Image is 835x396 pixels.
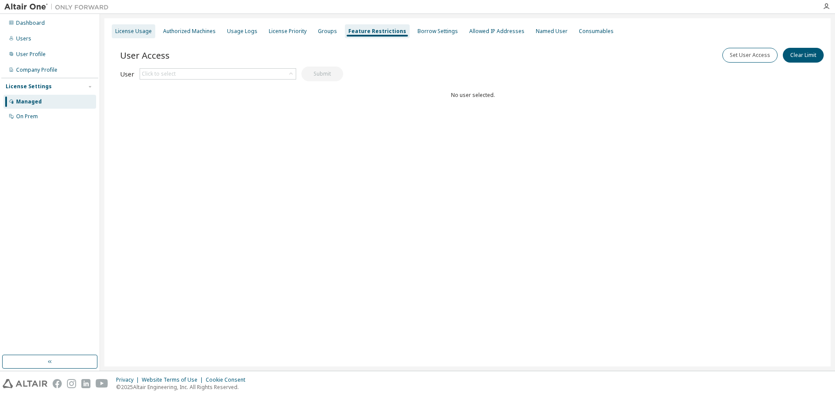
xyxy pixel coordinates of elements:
p: © 2025 Altair Engineering, Inc. All Rights Reserved. [116,383,250,391]
div: Consumables [579,28,614,35]
img: youtube.svg [96,379,108,388]
img: instagram.svg [67,379,76,388]
div: Click to select [142,70,176,77]
div: Dashboard [16,20,45,27]
img: altair_logo.svg [3,379,47,388]
button: Clear Limit [783,48,824,63]
div: On Prem [16,113,38,120]
div: Company Profile [16,67,57,73]
div: Usage Logs [227,28,257,35]
div: Privacy [116,376,142,383]
div: User Profile [16,51,46,58]
div: Named User [536,28,568,35]
div: License Settings [6,83,52,90]
div: License Usage [115,28,152,35]
div: Allowed IP Addresses [469,28,524,35]
img: facebook.svg [53,379,62,388]
span: User Access [120,49,170,61]
div: No user selected. [120,92,825,99]
div: Users [16,35,31,42]
button: Set User Access [722,48,778,63]
div: Groups [318,28,337,35]
div: Authorized Machines [163,28,216,35]
label: User [120,70,134,77]
button: Submit [301,67,343,81]
div: Cookie Consent [206,376,250,383]
div: Website Terms of Use [142,376,206,383]
div: License Priority [269,28,307,35]
img: Altair One [4,3,113,11]
img: linkedin.svg [81,379,90,388]
div: Borrow Settings [417,28,458,35]
div: Feature Restrictions [348,28,406,35]
div: Click to select [140,69,296,79]
div: Managed [16,98,42,105]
